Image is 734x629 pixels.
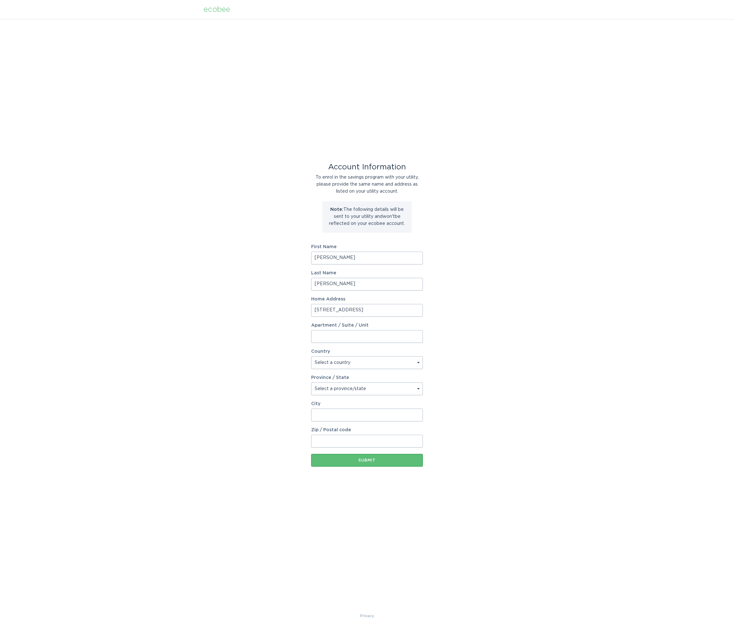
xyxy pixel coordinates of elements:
div: To enrol in the savings program with your utility, please provide the same name and address as li... [311,174,423,195]
button: Submit [311,454,423,467]
label: Last Name [311,271,423,275]
label: Home Address [311,297,423,301]
strong: Note: [330,207,343,212]
label: Country [311,349,330,354]
div: ecobee [204,6,230,13]
div: Submit [314,458,420,462]
label: Province / State [311,375,349,380]
label: Zip / Postal code [311,428,423,432]
label: Apartment / Suite / Unit [311,323,423,328]
div: Account Information [311,164,423,171]
label: First Name [311,245,423,249]
label: City [311,402,423,406]
p: The following details will be sent to your utility and won't be reflected on your ecobee account. [327,206,407,227]
a: Privacy Policy & Terms of Use [360,612,374,619]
